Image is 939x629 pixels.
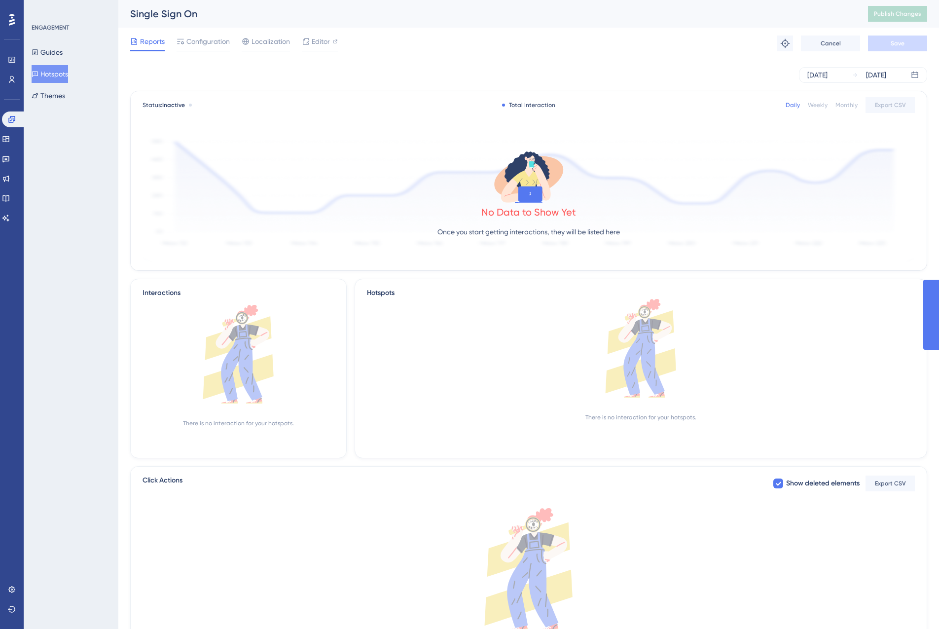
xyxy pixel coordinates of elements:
[808,101,828,109] div: Weekly
[866,69,886,81] div: [DATE]
[186,36,230,47] span: Configuration
[891,39,904,47] span: Save
[868,36,927,51] button: Save
[875,101,906,109] span: Export CSV
[130,7,843,21] div: Single Sign On
[585,413,696,421] div: There is no interaction for your hotspots.
[502,101,555,109] div: Total Interaction
[481,205,576,219] div: No Data to Show Yet
[143,475,182,492] span: Click Actions
[786,101,800,109] div: Daily
[807,69,828,81] div: [DATE]
[835,101,858,109] div: Monthly
[183,419,294,427] div: There is no interaction for your hotspots.
[143,101,185,109] span: Status:
[32,65,68,83] button: Hotspots
[875,480,906,487] span: Export CSV
[140,36,165,47] span: Reports
[821,39,841,47] span: Cancel
[162,102,185,109] span: Inactive
[252,36,290,47] span: Localization
[786,478,860,489] span: Show deleted elements
[143,287,181,299] div: Interactions
[866,97,915,113] button: Export CSV
[898,590,927,620] iframe: UserGuiding AI Assistant Launcher
[874,10,921,18] span: Publish Changes
[32,43,63,61] button: Guides
[437,226,620,238] p: Once you start getting interactions, they will be listed here
[32,24,69,32] div: ENGAGEMENT
[312,36,330,47] span: Editor
[801,36,860,51] button: Cancel
[367,287,915,299] div: Hotspots
[866,476,915,491] button: Export CSV
[868,6,927,22] button: Publish Changes
[32,87,65,105] button: Themes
